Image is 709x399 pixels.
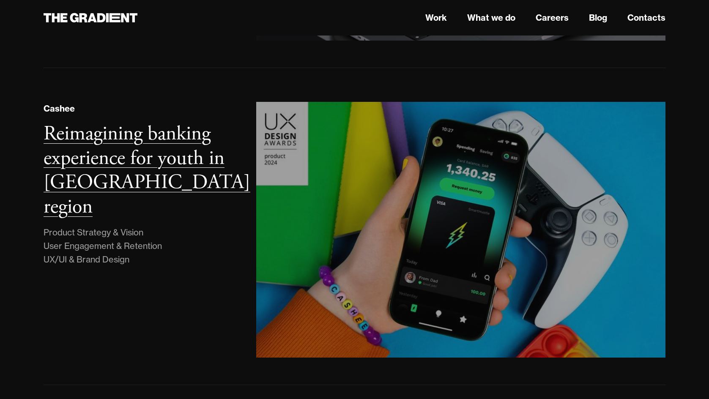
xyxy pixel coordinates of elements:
h3: Reimagining banking experience for youth in [GEOGRAPHIC_DATA] region [44,121,250,220]
a: Work [425,11,447,24]
a: Careers [536,11,569,24]
a: Contacts [627,11,665,24]
a: Blog [589,11,607,24]
a: What we do [467,11,515,24]
a: CasheeReimagining banking experience for youth in [GEOGRAPHIC_DATA] regionProduct Strategy & Visi... [44,102,666,358]
div: Product Strategy & Vision User Engagement & Retention UX/UI & Brand Design [44,226,162,266]
div: Cashee [44,102,75,115]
